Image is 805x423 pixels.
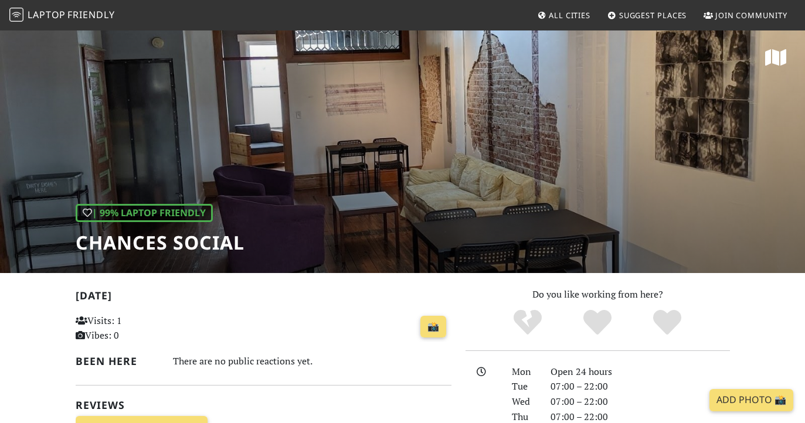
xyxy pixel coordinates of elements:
[76,231,244,254] h1: Chances Social
[603,5,692,26] a: Suggest Places
[505,379,544,394] div: Tue
[76,313,192,343] p: Visits: 1 Vibes: 0
[699,5,792,26] a: Join Community
[67,8,114,21] span: Friendly
[632,308,702,337] div: Definitely!
[715,10,787,21] span: Join Community
[505,364,544,380] div: Mon
[420,316,446,338] a: 📸
[76,355,159,367] h2: Been here
[544,379,737,394] div: 07:00 – 22:00
[544,394,737,410] div: 07:00 – 22:00
[493,308,563,337] div: No
[532,5,595,26] a: All Cities
[544,364,737,380] div: Open 24 hours
[9,5,115,26] a: LaptopFriendly LaptopFriendly
[505,394,544,410] div: Wed
[9,8,23,22] img: LaptopFriendly
[28,8,66,21] span: Laptop
[466,287,730,302] p: Do you like working from here?
[563,308,633,337] div: Yes
[709,389,793,411] a: Add Photo 📸
[549,10,590,21] span: All Cities
[76,399,451,411] h2: Reviews
[76,289,451,306] h2: [DATE]
[173,353,451,370] div: There are no public reactions yet.
[619,10,687,21] span: Suggest Places
[76,204,213,223] div: | 99% Laptop Friendly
